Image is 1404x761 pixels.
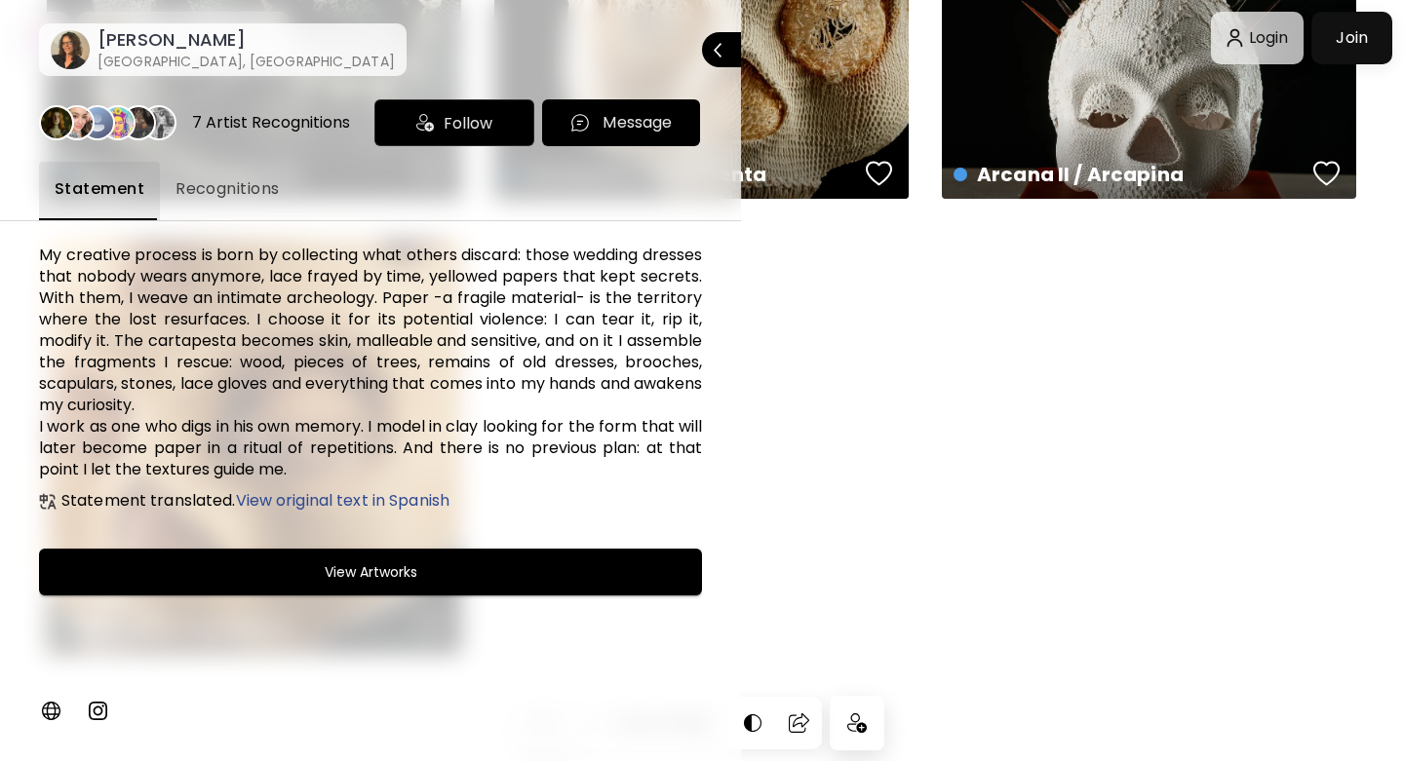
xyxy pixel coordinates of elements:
button: View Artworks [39,549,702,595]
div: 7 Artist Recognitions [192,112,350,133]
img: chatIcon [569,112,591,133]
h6: Statement translated. [61,492,449,510]
img: icon [416,114,434,132]
h6: [GEOGRAPHIC_DATA], [GEOGRAPHIC_DATA] [97,52,395,71]
button: chatIconMessage [542,99,700,146]
h6: [PERSON_NAME] [97,28,395,52]
img: instagram [86,699,109,722]
h6: View Artworks [325,560,417,584]
img: personalWebsite [39,699,62,722]
span: View original text in Spanish [236,489,449,512]
p: Message [603,111,672,134]
span: Follow [444,111,492,135]
h6: My creative process is born by collecting what others discard: those wedding dresses that nobody ... [39,245,702,480]
span: Recognitions [175,177,280,201]
div: Follow [374,99,534,146]
span: Statement [55,177,144,201]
